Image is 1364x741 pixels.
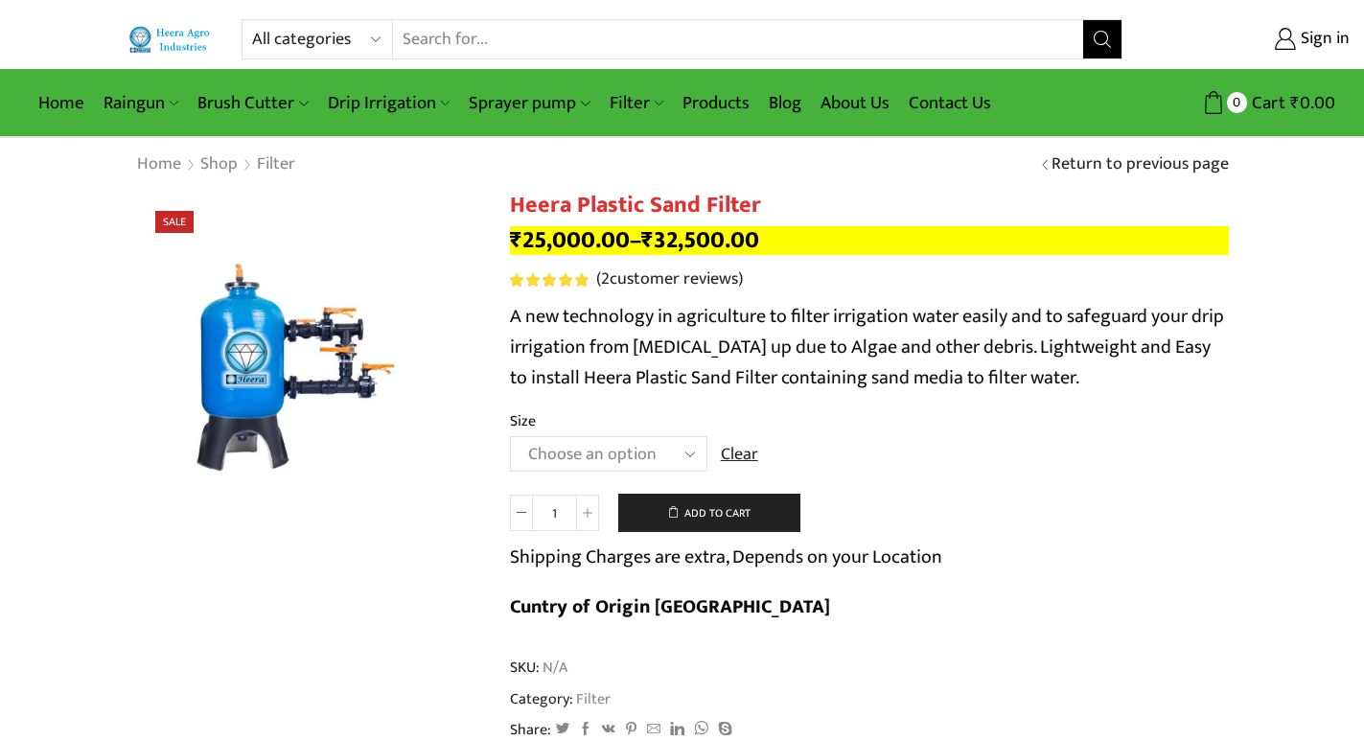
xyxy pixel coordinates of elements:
span: N/A [540,657,567,679]
a: Brush Cutter [188,81,317,126]
bdi: 25,000.00 [510,220,630,260]
span: ₹ [641,220,654,260]
span: 2 [510,273,591,287]
span: 2 [601,265,610,293]
p: – [510,226,1229,255]
p: Shipping Charges are extra, Depends on your Location [510,542,942,572]
a: Sign in [1151,22,1350,57]
a: Products [673,81,759,126]
span: SKU: [510,657,1229,679]
input: Search for... [393,20,1082,58]
bdi: 32,500.00 [641,220,759,260]
button: Search button [1083,20,1121,58]
a: 0 Cart ₹0.00 [1142,85,1335,121]
a: Blog [759,81,811,126]
span: ₹ [1290,88,1300,118]
img: Heera Plastic Sand Filter [136,192,481,537]
span: Cart [1247,90,1285,116]
b: Cuntry of Origin [GEOGRAPHIC_DATA] [510,590,830,623]
span: Rated out of 5 based on customer ratings [510,273,588,287]
a: Filter [573,686,611,711]
h1: Heera Plastic Sand Filter [510,192,1229,220]
a: Home [29,81,94,126]
a: Filter [256,152,296,177]
a: Home [136,152,182,177]
span: Category: [510,688,611,710]
span: Share: [510,719,551,741]
bdi: 0.00 [1290,88,1335,118]
a: Shop [199,152,239,177]
button: Add to cart [618,494,800,532]
a: Filter [600,81,673,126]
span: 0 [1227,92,1247,112]
a: Contact Us [899,81,1001,126]
p: A new technology in agriculture to filter irrigation water easily and to safeguard your drip irri... [510,301,1229,393]
a: Sprayer pump [459,81,599,126]
a: Drip Irrigation [318,81,459,126]
span: ₹ [510,220,522,260]
label: Size [510,410,536,432]
span: Sale [155,211,194,233]
div: Rated 5.00 out of 5 [510,273,588,287]
input: Product quantity [533,495,576,531]
a: Raingun [94,81,188,126]
a: (2customer reviews) [596,267,743,292]
a: Clear options [721,443,758,468]
a: Return to previous page [1052,152,1229,177]
span: Sign in [1296,27,1350,52]
a: About Us [811,81,899,126]
nav: Breadcrumb [136,152,296,177]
